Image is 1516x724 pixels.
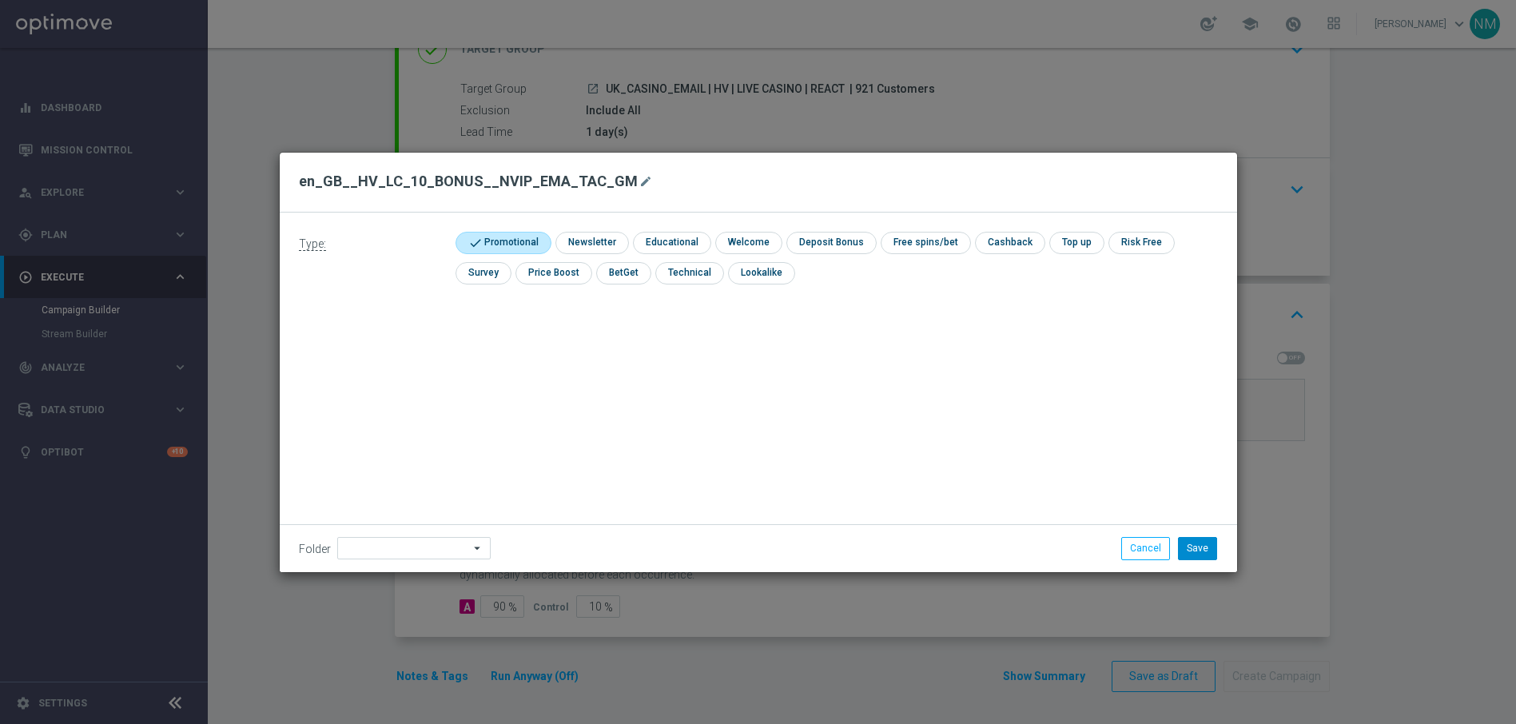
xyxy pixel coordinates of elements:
span: Type: [299,237,326,251]
button: Save [1178,537,1217,559]
button: mode_edit [638,172,658,191]
button: Cancel [1121,537,1170,559]
i: arrow_drop_down [470,538,486,559]
i: mode_edit [639,175,652,188]
h2: en_GB__HV_LC_10_BONUS__NVIP_EMA_TAC_GM [299,172,638,191]
label: Folder [299,543,331,556]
